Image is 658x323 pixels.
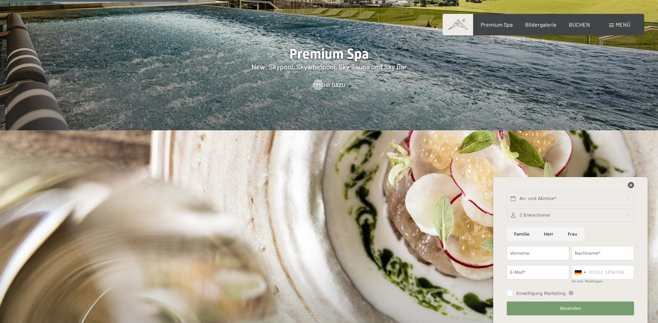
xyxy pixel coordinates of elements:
[572,265,588,279] div: Germany (Deutschland): +49
[569,21,590,28] a: BUCHEN
[616,21,630,28] span: Menü
[507,302,634,316] button: Absenden
[559,305,581,312] span: Absenden
[313,81,345,89] a: Mehr dazu
[516,290,566,297] span: Einwilligung Marketing
[572,280,603,283] label: für evtl. Rückfragen
[572,265,634,279] input: 01512 3456789
[316,81,345,89] span: Mehr dazu
[481,21,513,28] a: Premium Spa
[525,21,557,28] a: Bildergalerie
